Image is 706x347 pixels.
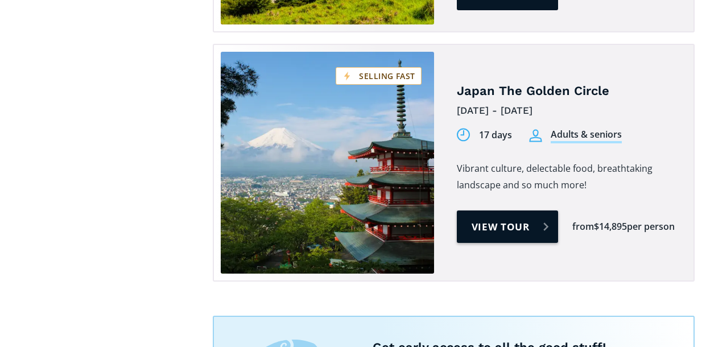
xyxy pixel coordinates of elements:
div: per person [627,220,675,233]
div: from [572,220,594,233]
p: Vibrant culture, delectable food, breathtaking landscape and so much more! [457,160,677,193]
a: View tour [457,210,559,243]
div: 17 [479,129,489,142]
h4: Japan The Golden Circle [457,83,677,100]
div: [DATE] - [DATE] [457,102,677,119]
div: Adults & seniors [551,128,622,143]
div: days [492,129,512,142]
div: $14,895 [594,220,627,233]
